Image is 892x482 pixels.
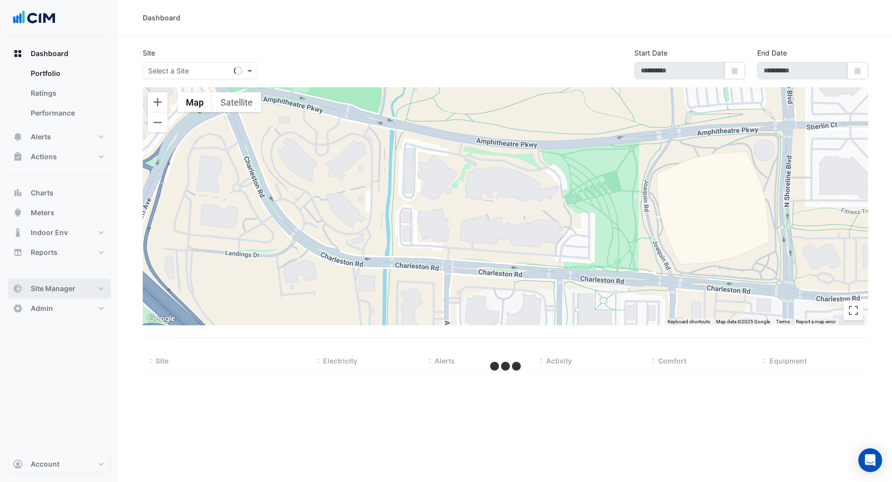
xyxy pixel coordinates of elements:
span: Dashboard [31,49,68,59]
a: Ratings [23,83,111,103]
div: Dashboard [8,63,111,127]
span: Meters [31,208,55,218]
span: Activity [546,357,572,365]
button: Charts [8,183,111,203]
app-icon: Admin [13,303,23,313]
span: Admin [31,303,53,313]
a: Report a map error [796,319,836,324]
button: Show satellite imagery [212,92,261,112]
span: Site Manager [31,284,75,294]
span: Alerts [435,357,455,365]
button: Dashboard [8,44,111,63]
button: Zoom in [148,92,167,112]
img: Company Logo [12,8,56,28]
button: Toggle fullscreen view [843,301,863,320]
app-icon: Indoor Env [13,228,23,238]
span: Map data ©2025 Google [716,319,770,324]
span: Equipment [770,357,807,365]
a: Terms (opens in new tab) [776,319,790,324]
span: Site [156,357,168,365]
a: Open this area in Google Maps (opens a new window) [145,312,178,325]
app-icon: Site Manager [13,284,23,294]
span: Actions [31,152,57,162]
app-icon: Charts [13,188,23,198]
label: Start Date [634,48,668,58]
span: Comfort [658,357,686,365]
button: Show street map [177,92,212,112]
div: Open Intercom Messenger [858,448,882,472]
button: Meters [8,203,111,223]
button: Site Manager [8,279,111,299]
button: Reports [8,242,111,262]
button: Account [8,454,111,474]
div: Dashboard [143,12,180,23]
span: Reports [31,247,57,257]
app-icon: Dashboard [13,49,23,59]
app-icon: Meters [13,208,23,218]
img: Google [145,312,178,325]
span: Indoor Env [31,228,68,238]
span: Charts [31,188,54,198]
button: Admin [8,299,111,318]
label: End Date [757,48,787,58]
button: Indoor Env [8,223,111,242]
span: Electricity [323,357,357,365]
button: Keyboard shortcuts [668,318,710,325]
app-icon: Alerts [13,132,23,142]
app-icon: Reports [13,247,23,257]
button: Zoom out [148,113,167,132]
label: Site [143,48,155,58]
button: Actions [8,147,111,167]
a: Performance [23,103,111,123]
span: Account [31,459,59,469]
a: Portfolio [23,63,111,83]
app-icon: Actions [13,152,23,162]
button: Alerts [8,127,111,147]
span: Alerts [31,132,51,142]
